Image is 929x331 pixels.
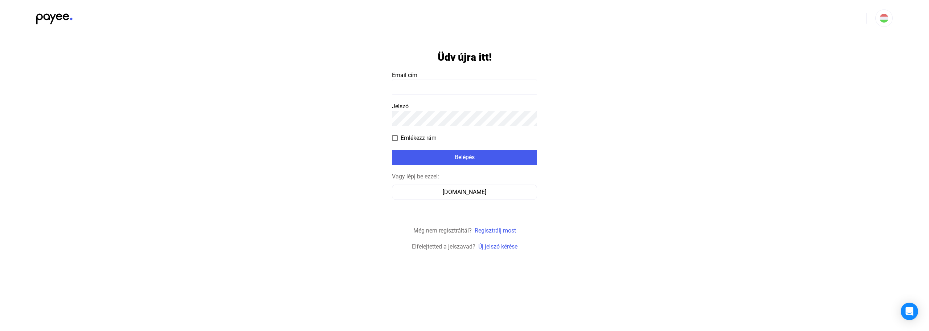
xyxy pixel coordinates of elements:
span: Emlékezz rám [401,134,437,142]
img: HU [880,14,888,23]
a: Regisztrálj most [475,227,516,234]
h1: Üdv újra itt! [438,51,492,64]
span: Jelszó [392,103,409,110]
a: Új jelszó kérése [478,243,517,250]
div: Vagy lépj be ezzel: [392,172,537,181]
button: [DOMAIN_NAME] [392,185,537,200]
span: Email cím [392,72,417,78]
span: Még nem regisztráltál? [413,227,472,234]
div: Belépés [394,153,535,162]
span: Elfelejtetted a jelszavad? [412,243,475,250]
button: HU [875,9,893,27]
a: [DOMAIN_NAME] [392,189,537,195]
button: Belépés [392,150,537,165]
img: black-payee-blue-dot.svg [36,9,73,24]
div: [DOMAIN_NAME] [394,188,535,197]
div: Open Intercom Messenger [901,303,918,320]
